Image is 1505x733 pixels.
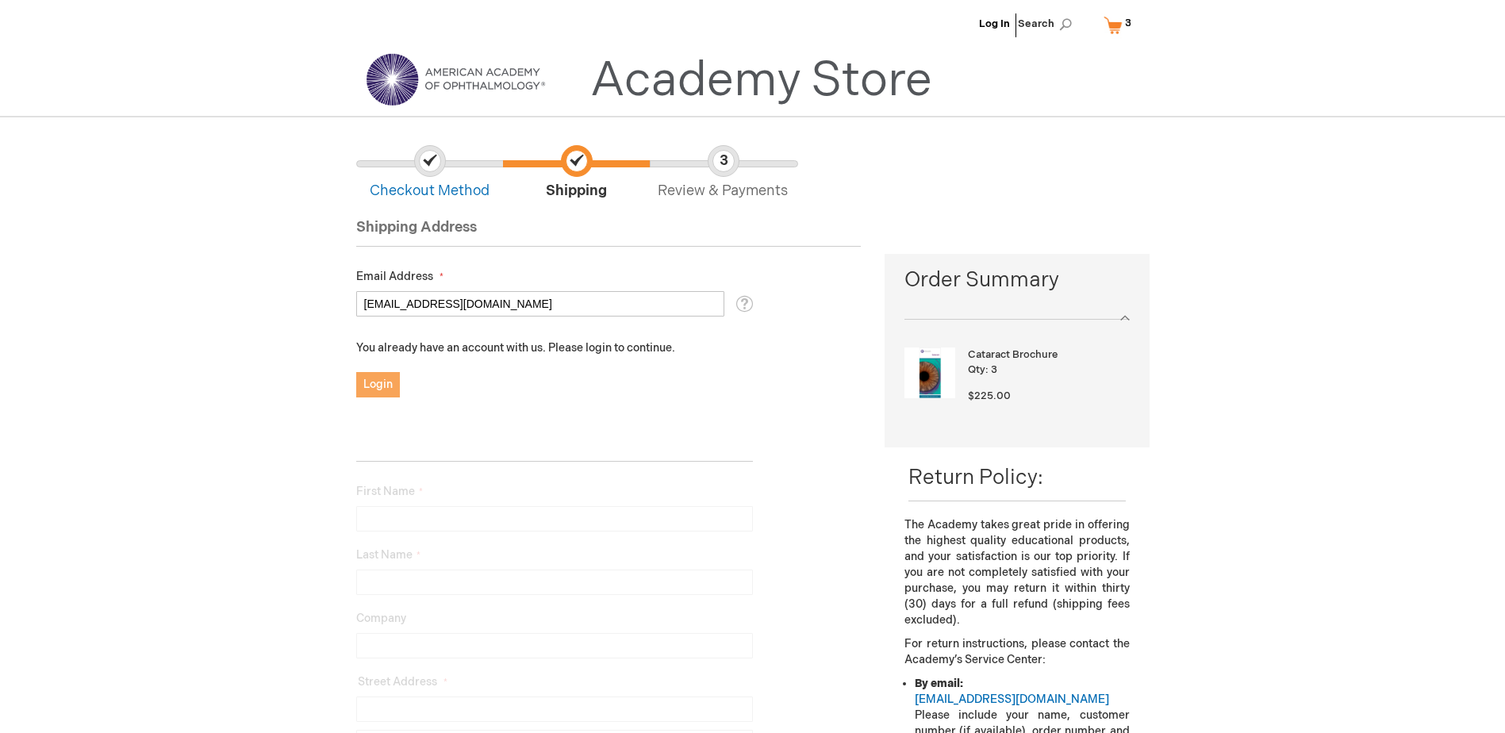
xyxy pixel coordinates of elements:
[968,390,1011,402] span: $225.00
[590,52,932,109] a: Academy Store
[968,347,1125,363] strong: Cataract Brochure
[356,270,433,283] span: Email Address
[363,378,393,391] span: Login
[356,217,862,247] div: Shipping Address
[979,17,1010,30] a: Log In
[915,677,963,690] strong: By email:
[1100,11,1142,39] a: 3
[356,340,675,356] span: You already have an account with us. Please login to continue.
[904,517,1129,628] p: The Academy takes great pride in offering the highest quality educational products, and your sati...
[904,347,955,398] img: Cataract Brochure
[968,363,985,376] span: Qty
[991,363,997,376] span: 3
[908,466,1043,490] span: Return Policy:
[904,266,1129,303] span: Order Summary
[904,636,1129,668] p: For return instructions, please contact the Academy’s Service Center:
[356,145,503,201] span: Checkout Method
[915,693,1109,706] a: [EMAIL_ADDRESS][DOMAIN_NAME]
[356,372,400,397] button: Login
[1125,17,1131,29] span: 3
[1018,8,1078,40] span: Search
[503,145,650,201] span: Shipping
[650,145,797,201] span: Review & Payments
